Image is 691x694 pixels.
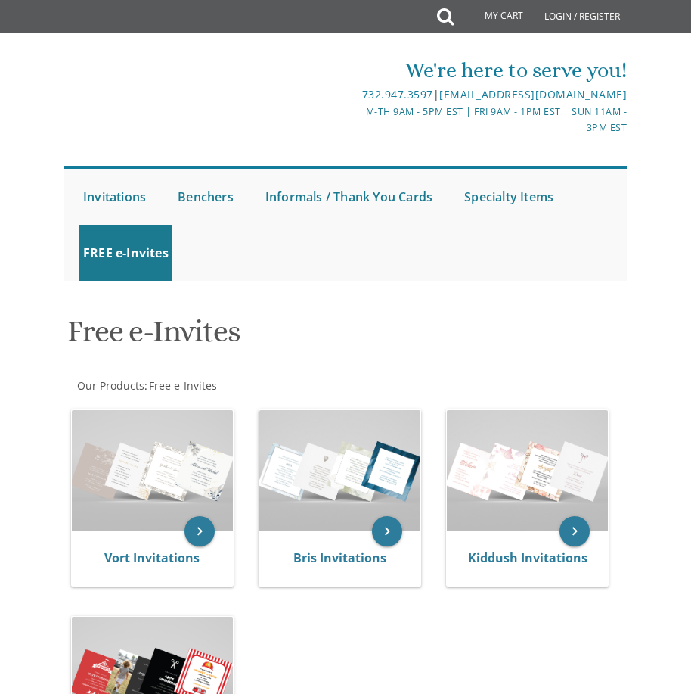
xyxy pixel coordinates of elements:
[293,549,386,566] a: Bris Invitations
[439,87,627,101] a: [EMAIL_ADDRESS][DOMAIN_NAME]
[262,169,436,225] a: Informals / Thank You Cards
[346,104,627,136] div: M-Th 9am - 5pm EST | Fri 9am - 1pm EST | Sun 11am - 3pm EST
[67,315,623,359] h1: Free e-Invites
[362,87,433,101] a: 732.947.3597
[79,169,150,225] a: Invitations
[174,169,237,225] a: Benchers
[147,378,217,393] a: Free e-Invites
[76,378,144,393] a: Our Products
[149,378,217,393] span: Free e-Invites
[79,225,172,281] a: FREE e-Invites
[460,169,557,225] a: Specialty Items
[184,516,215,546] a: keyboard_arrow_right
[64,378,627,394] div: :
[346,86,627,104] div: |
[468,549,587,566] a: Kiddush Invitations
[104,549,200,566] a: Vort Invitations
[447,410,608,531] img: Kiddush Invitations
[372,516,402,546] a: keyboard_arrow_right
[259,410,420,531] img: Bris Invitations
[559,516,590,546] a: keyboard_arrow_right
[452,2,534,32] a: My Cart
[346,55,627,86] div: We're here to serve you!
[72,410,233,531] img: Vort Invitations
